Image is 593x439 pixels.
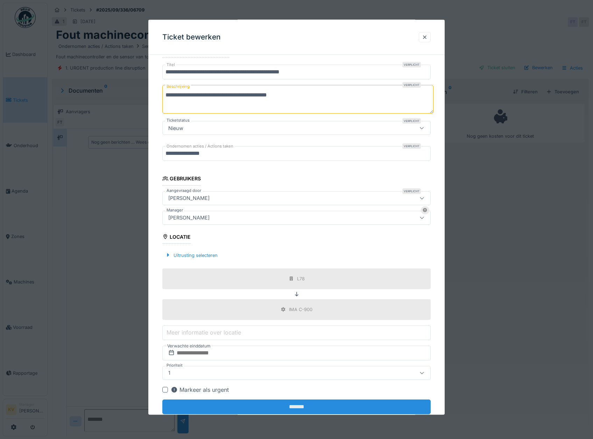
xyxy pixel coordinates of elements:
[162,46,230,58] div: Algemene informatie
[402,188,421,194] div: Verplicht
[162,173,201,185] div: Gebruikers
[165,187,203,193] label: Aangevraagd door
[165,124,186,132] div: Nieuw
[167,342,211,350] label: Verwachte einddatum
[165,328,242,337] label: Meer informatie over locatie
[165,207,184,213] label: Manager
[402,143,421,149] div: Verplicht
[165,117,191,123] label: Ticketstatus
[165,369,173,377] div: 1
[402,62,421,67] div: Verplicht
[165,194,212,202] div: [PERSON_NAME]
[289,306,312,312] div: IMA C-900
[162,250,220,260] div: Uitrusting selecteren
[162,33,221,42] h3: Ticket bewerken
[171,386,229,394] div: Markeer als urgent
[165,214,212,221] div: [PERSON_NAME]
[162,231,191,243] div: Locatie
[165,143,235,149] label: Ondernomen acties / Actions taken
[165,62,176,68] label: Titel
[402,82,421,88] div: Verplicht
[402,118,421,124] div: Verplicht
[165,362,184,368] label: Prioriteit
[165,82,191,91] label: Beschrijving
[297,275,305,282] div: L78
